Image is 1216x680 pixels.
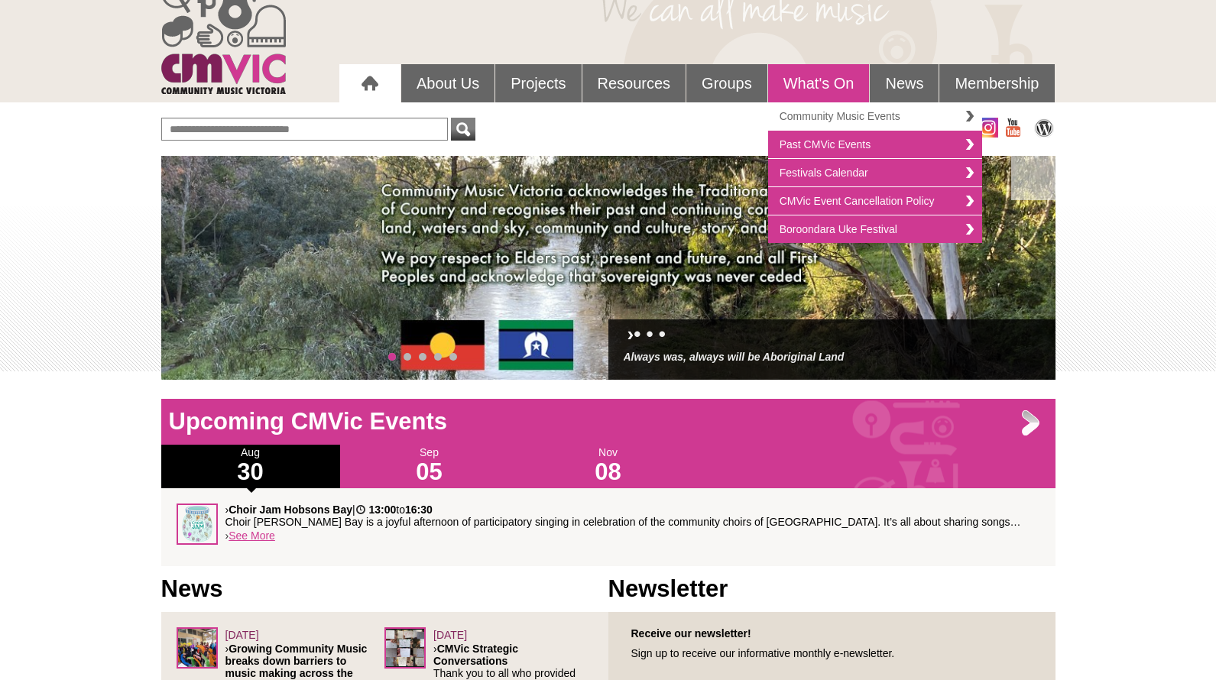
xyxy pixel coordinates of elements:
[495,64,581,102] a: Projects
[1033,118,1055,138] img: CMVic Blog
[161,445,340,488] div: Aug
[634,322,666,345] a: • • •
[686,64,767,102] a: Groups
[161,460,340,484] h1: 30
[340,460,519,484] h1: 05
[768,131,982,159] a: Past CMVic Events
[939,64,1054,102] a: Membership
[624,327,1040,349] h2: ›
[631,627,751,640] strong: Receive our newsletter!
[768,102,982,131] a: Community Music Events
[768,64,870,102] a: What's On
[978,118,998,138] img: icon-instagram.png
[608,574,1055,604] h1: Newsletter
[870,64,939,102] a: News
[624,351,845,363] a: Always was, always will be Aboriginal Land
[582,64,686,102] a: Resources
[433,643,518,667] strong: CMVic Strategic Conversations
[225,629,259,641] span: [DATE]
[340,445,519,488] div: Sep
[768,159,982,187] a: Festivals Calendar
[519,445,698,488] div: Nov
[177,504,218,545] img: CHOIR-JAM-jar.png
[519,460,698,484] h1: 08
[768,187,982,215] a: CMVic Event Cancellation Policy
[401,64,495,102] a: About Us
[624,647,1040,659] p: Sign up to receive our informative monthly e-newsletter.
[177,627,218,669] img: Screenshot_2025-06-03_at_4.38.34%E2%80%AFPM.png
[161,406,1055,437] h1: Upcoming CMVic Events
[768,215,982,243] a: Boroondara Uke Festival
[161,574,608,604] h1: News
[384,627,426,669] img: Leaders-Forum_sq.png
[225,504,1040,528] p: › | to Choir [PERSON_NAME] Bay is a joyful afternoon of participatory singing in celebration of t...
[177,504,1040,551] div: ›
[405,504,433,516] strong: 16:30
[369,504,397,516] strong: 13:00
[433,629,467,641] span: [DATE]
[229,504,352,516] strong: Choir Jam Hobsons Bay
[229,529,275,542] a: See More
